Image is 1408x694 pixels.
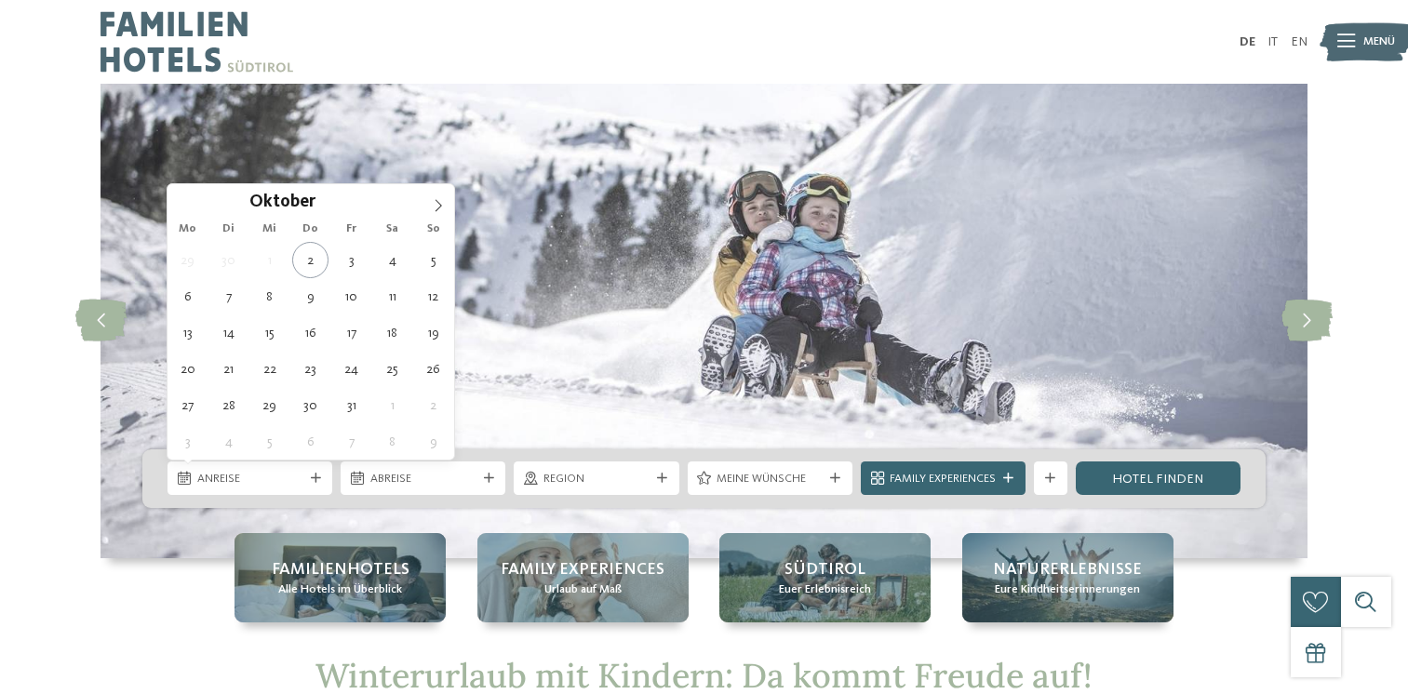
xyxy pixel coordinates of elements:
[719,533,931,622] a: Winterurlaub mit Kindern: ein abwechslungsreiches Vergnügen Südtirol Euer Erlebnisreich
[290,223,331,235] span: Do
[169,314,206,351] span: Oktober 13, 2025
[292,351,329,387] span: Oktober 23, 2025
[372,223,413,235] span: Sa
[543,471,650,487] span: Region
[292,423,329,460] span: November 6, 2025
[251,423,288,460] span: November 5, 2025
[1240,35,1255,48] a: DE
[169,278,206,314] span: Oktober 6, 2025
[374,387,410,423] span: November 1, 2025
[210,278,247,314] span: Oktober 7, 2025
[169,423,206,460] span: November 3, 2025
[415,278,451,314] span: Oktober 12, 2025
[315,192,377,211] input: Year
[210,242,247,278] span: September 30, 2025
[210,314,247,351] span: Oktober 14, 2025
[1363,33,1395,50] span: Menü
[370,471,476,487] span: Abreise
[292,278,329,314] span: Oktober 9, 2025
[415,314,451,351] span: Oktober 19, 2025
[210,387,247,423] span: Oktober 28, 2025
[374,242,410,278] span: Oktober 4, 2025
[333,314,369,351] span: Oktober 17, 2025
[251,351,288,387] span: Oktober 22, 2025
[292,314,329,351] span: Oktober 16, 2025
[374,423,410,460] span: November 8, 2025
[544,581,622,598] span: Urlaub auf Maß
[169,242,206,278] span: September 29, 2025
[333,242,369,278] span: Oktober 3, 2025
[210,423,247,460] span: November 4, 2025
[292,242,329,278] span: Oktober 2, 2025
[415,387,451,423] span: November 2, 2025
[251,314,288,351] span: Oktober 15, 2025
[169,387,206,423] span: Oktober 27, 2025
[208,223,249,235] span: Di
[251,242,288,278] span: Oktober 1, 2025
[333,278,369,314] span: Oktober 10, 2025
[251,387,288,423] span: Oktober 29, 2025
[413,223,454,235] span: So
[501,558,664,581] span: Family Experiences
[333,351,369,387] span: Oktober 24, 2025
[251,278,288,314] span: Oktober 8, 2025
[101,84,1307,558] img: Winterurlaub mit Kindern: ein abwechslungsreiches Vergnügen
[477,533,689,622] a: Winterurlaub mit Kindern: ein abwechslungsreiches Vergnügen Family Experiences Urlaub auf Maß
[1291,35,1307,48] a: EN
[415,351,451,387] span: Oktober 26, 2025
[962,533,1173,622] a: Winterurlaub mit Kindern: ein abwechslungsreiches Vergnügen Naturerlebnisse Eure Kindheitserinner...
[169,351,206,387] span: Oktober 20, 2025
[278,581,402,598] span: Alle Hotels im Überblick
[415,242,451,278] span: Oktober 5, 2025
[995,581,1140,598] span: Eure Kindheitserinnerungen
[1267,35,1278,48] a: IT
[717,471,823,487] span: Meine Wünsche
[235,533,446,622] a: Winterurlaub mit Kindern: ein abwechslungsreiches Vergnügen Familienhotels Alle Hotels im Überblick
[415,423,451,460] span: November 9, 2025
[993,558,1142,581] span: Naturerlebnisse
[333,387,369,423] span: Oktober 31, 2025
[210,351,247,387] span: Oktober 21, 2025
[272,558,409,581] span: Familienhotels
[197,471,303,487] span: Anreise
[249,223,290,235] span: Mi
[374,278,410,314] span: Oktober 11, 2025
[779,581,871,598] span: Euer Erlebnisreich
[374,351,410,387] span: Oktober 25, 2025
[333,423,369,460] span: November 7, 2025
[890,471,996,487] span: Family Experiences
[168,223,208,235] span: Mo
[331,223,372,235] span: Fr
[784,558,865,581] span: Südtirol
[249,194,315,212] span: Oktober
[374,314,410,351] span: Oktober 18, 2025
[1076,461,1240,495] a: Hotel finden
[292,387,329,423] span: Oktober 30, 2025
